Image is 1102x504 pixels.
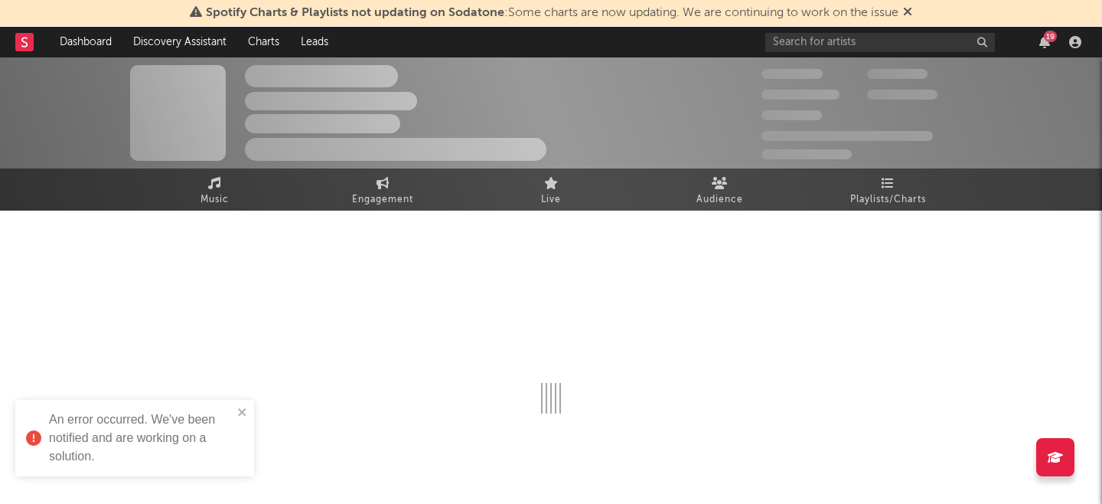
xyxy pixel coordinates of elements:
[237,406,248,421] button: close
[298,169,467,211] a: Engagement
[804,169,972,211] a: Playlists/Charts
[352,191,413,209] span: Engagement
[850,191,926,209] span: Playlists/Charts
[761,90,840,100] span: 50,000,000
[635,169,804,211] a: Audience
[49,411,233,466] div: An error occurred. We've been notified and are working on a solution.
[761,131,933,141] span: 50,000,000 Monthly Listeners
[206,7,898,19] span: : Some charts are now updating. We are continuing to work on the issue
[290,27,339,57] a: Leads
[867,90,937,100] span: 1,000,000
[1044,31,1057,42] div: 19
[1039,36,1050,48] button: 19
[765,33,995,52] input: Search for artists
[867,69,928,79] span: 100,000
[696,191,743,209] span: Audience
[761,69,823,79] span: 300,000
[467,169,635,211] a: Live
[237,27,290,57] a: Charts
[122,27,237,57] a: Discovery Assistant
[903,7,912,19] span: Dismiss
[761,110,822,120] span: 100,000
[206,7,504,19] span: Spotify Charts & Playlists not updating on Sodatone
[49,27,122,57] a: Dashboard
[541,191,561,209] span: Live
[201,191,229,209] span: Music
[130,169,298,211] a: Music
[761,149,852,159] span: Jump Score: 85.0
